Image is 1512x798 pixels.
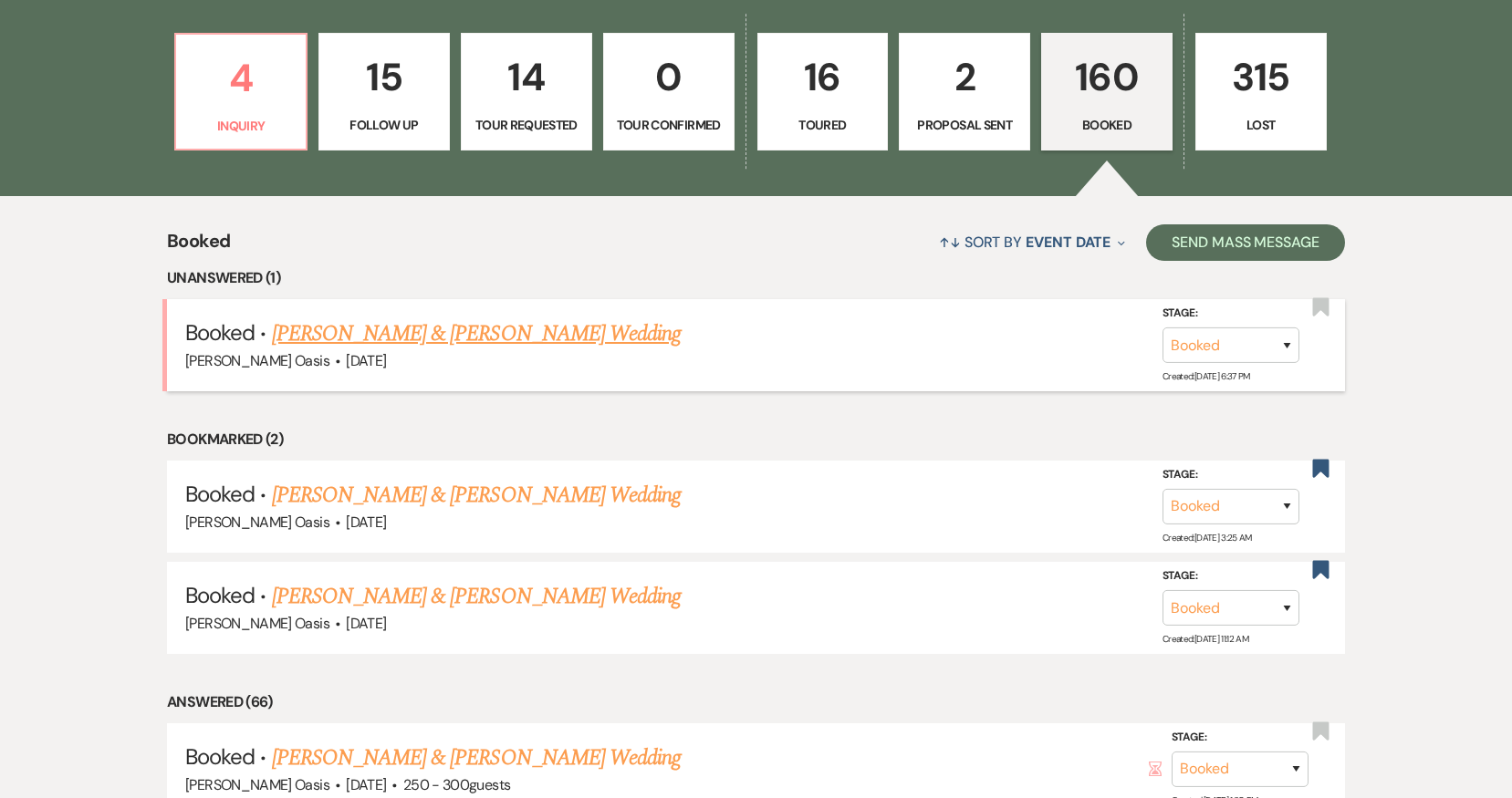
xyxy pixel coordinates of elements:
[1026,233,1111,252] span: Event Date
[1163,633,1248,645] span: Created: [DATE] 11:12 AM
[330,47,438,108] p: 15
[185,742,255,771] span: Booked
[1207,115,1315,135] p: Lost
[1163,566,1299,586] label: Stage:
[1163,370,1250,382] span: Created: [DATE] 6:37 PM
[1146,224,1345,261] button: Send Mass Message
[769,47,877,108] p: 16
[185,614,329,633] span: [PERSON_NAME] Oasis
[1195,33,1327,151] a: 315Lost
[185,513,329,532] span: [PERSON_NAME] Oasis
[615,47,723,108] p: 0
[174,33,308,151] a: 4Inquiry
[185,351,329,370] span: [PERSON_NAME] Oasis
[272,317,681,350] a: [PERSON_NAME] & [PERSON_NAME] Wedding
[187,116,295,136] p: Inquiry
[473,115,580,135] p: Tour Requested
[1163,465,1299,485] label: Stage:
[272,479,681,512] a: [PERSON_NAME] & [PERSON_NAME] Wedding
[346,351,386,370] span: [DATE]
[185,775,329,794] span: [PERSON_NAME] Oasis
[318,33,450,151] a: 15Follow Up
[473,47,580,108] p: 14
[603,33,735,151] a: 0Tour Confirmed
[185,581,255,609] span: Booked
[272,741,681,774] a: [PERSON_NAME] & [PERSON_NAME] Wedding
[939,233,961,252] span: ↑↓
[1163,304,1299,324] label: Stage:
[167,227,230,266] span: Booked
[185,480,255,508] span: Booked
[167,428,1345,451] li: Bookmarked (2)
[1053,115,1161,135] p: Booked
[1053,47,1161,108] p: 160
[615,115,723,135] p: Tour Confirmed
[1163,532,1252,544] span: Created: [DATE] 3:25 AM
[769,115,877,135] p: Toured
[1041,33,1173,151] a: 160Booked
[403,775,510,794] span: 250 - 300 guests
[346,775,386,794] span: [DATE]
[330,115,438,135] p: Follow Up
[346,614,386,633] span: [DATE]
[167,690,1345,714] li: Answered (66)
[185,318,255,347] span: Booked
[899,33,1030,151] a: 2Proposal Sent
[167,266,1345,290] li: Unanswered (1)
[346,513,386,532] span: [DATE]
[911,115,1018,135] p: Proposal Sent
[461,33,592,151] a: 14Tour Requested
[932,218,1132,266] button: Sort By Event Date
[1207,47,1315,108] p: 315
[757,33,889,151] a: 16Toured
[187,47,295,109] p: 4
[272,580,681,613] a: [PERSON_NAME] & [PERSON_NAME] Wedding
[911,47,1018,108] p: 2
[1172,728,1309,748] label: Stage:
